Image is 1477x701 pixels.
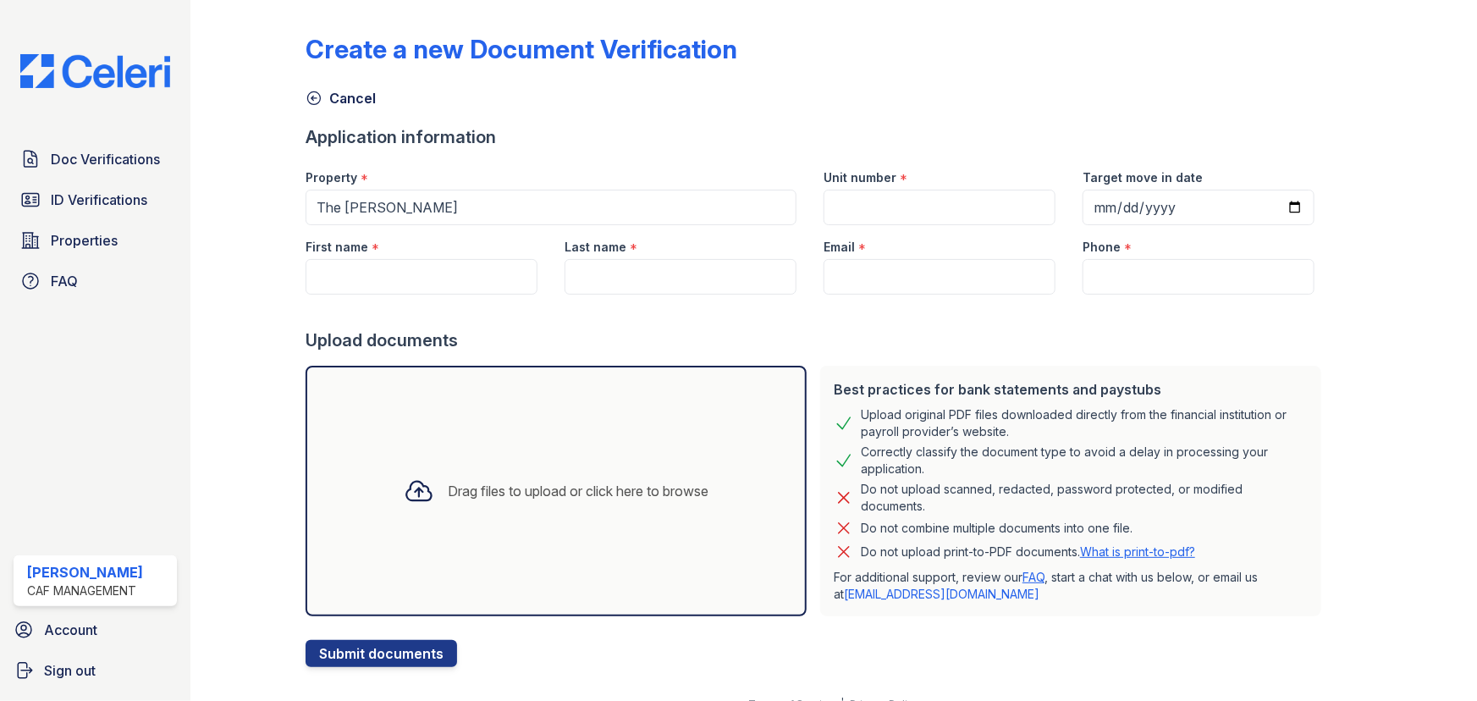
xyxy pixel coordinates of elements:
a: Sign out [7,654,184,687]
div: Drag files to upload or click here to browse [448,481,708,501]
span: ID Verifications [51,190,147,210]
a: Cancel [306,88,376,108]
a: ID Verifications [14,183,177,217]
div: [PERSON_NAME] [27,562,143,582]
label: First name [306,239,368,256]
label: Last name [565,239,626,256]
a: FAQ [14,264,177,298]
label: Phone [1083,239,1121,256]
label: Email [824,239,855,256]
div: Do not upload scanned, redacted, password protected, or modified documents. [861,481,1308,515]
label: Property [306,169,357,186]
a: Properties [14,224,177,257]
label: Target move in date [1083,169,1203,186]
div: Do not combine multiple documents into one file. [861,518,1133,538]
span: Sign out [44,660,96,681]
div: Best practices for bank statements and paystubs [834,379,1308,400]
div: CAF Management [27,582,143,599]
img: CE_Logo_Blue-a8612792a0a2168367f1c8372b55b34899dd931a85d93a1a3d3e32e68fde9ad4.png [7,54,184,88]
div: Upload documents [306,328,1328,352]
button: Submit documents [306,640,457,667]
label: Unit number [824,169,896,186]
a: Doc Verifications [14,142,177,176]
div: Application information [306,125,1328,149]
a: Account [7,613,184,647]
a: What is print-to-pdf? [1080,544,1195,559]
a: FAQ [1022,570,1044,584]
a: [EMAIL_ADDRESS][DOMAIN_NAME] [844,587,1039,601]
p: For additional support, review our , start a chat with us below, or email us at [834,569,1308,603]
p: Do not upload print-to-PDF documents. [861,544,1195,560]
span: Doc Verifications [51,149,160,169]
div: Upload original PDF files downloaded directly from the financial institution or payroll provider’... [861,406,1308,440]
div: Correctly classify the document type to avoid a delay in processing your application. [861,444,1308,477]
span: Properties [51,230,118,251]
div: Create a new Document Verification [306,34,737,64]
span: Account [44,620,97,640]
span: FAQ [51,271,78,291]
